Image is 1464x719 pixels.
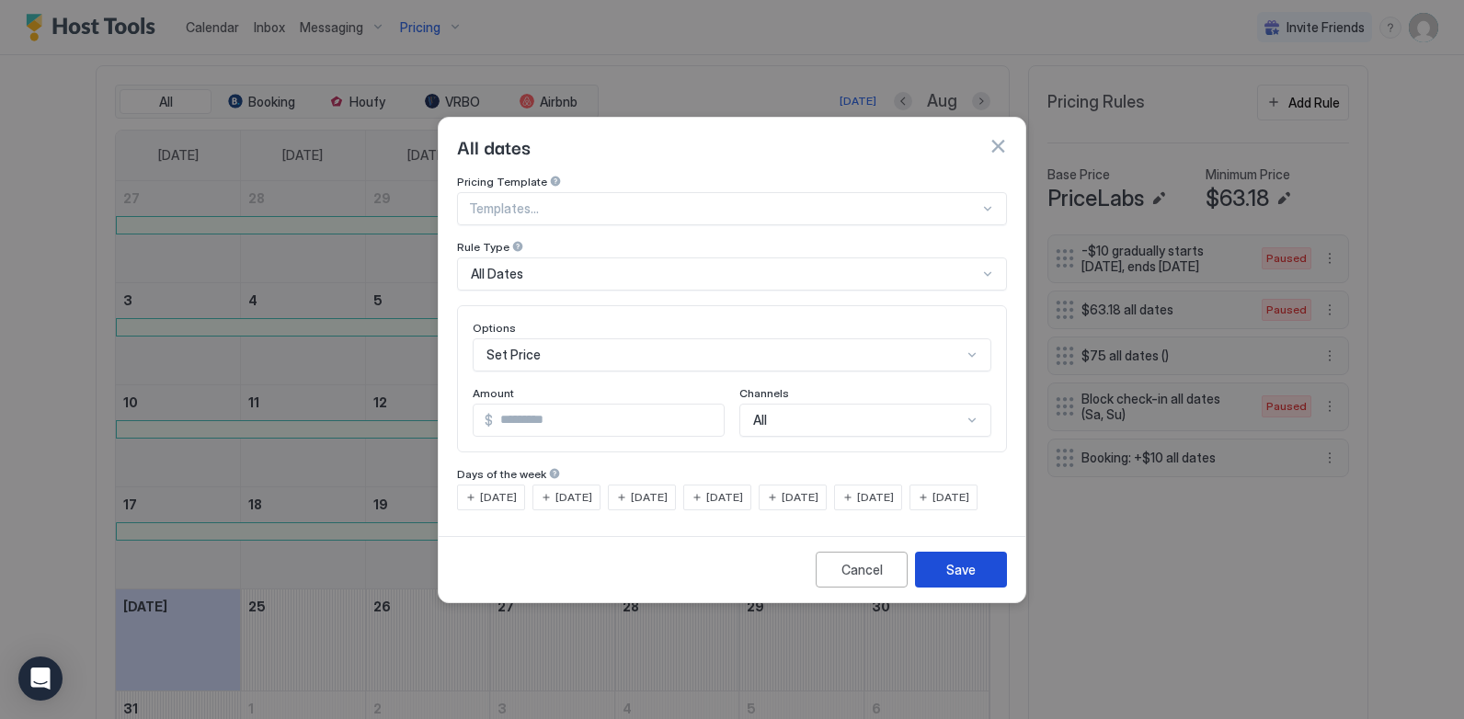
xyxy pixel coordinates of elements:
input: Input Field [493,405,724,436]
span: Options [473,321,516,335]
span: All [753,412,767,428]
span: Days of the week [457,467,546,481]
span: Channels [739,386,789,400]
button: Cancel [816,552,908,588]
span: All dates [457,132,531,160]
span: [DATE] [857,489,894,506]
span: Rule Type [457,240,509,254]
span: Set Price [486,347,541,363]
span: $ [485,412,493,428]
span: [DATE] [480,489,517,506]
span: [DATE] [932,489,969,506]
button: Save [915,552,1007,588]
span: [DATE] [782,489,818,506]
div: Save [946,560,976,579]
span: [DATE] [631,489,668,506]
div: Open Intercom Messenger [18,656,63,701]
span: Amount [473,386,514,400]
span: All Dates [471,266,523,282]
span: [DATE] [555,489,592,506]
span: [DATE] [706,489,743,506]
span: Pricing Template [457,175,547,188]
div: Cancel [841,560,883,579]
